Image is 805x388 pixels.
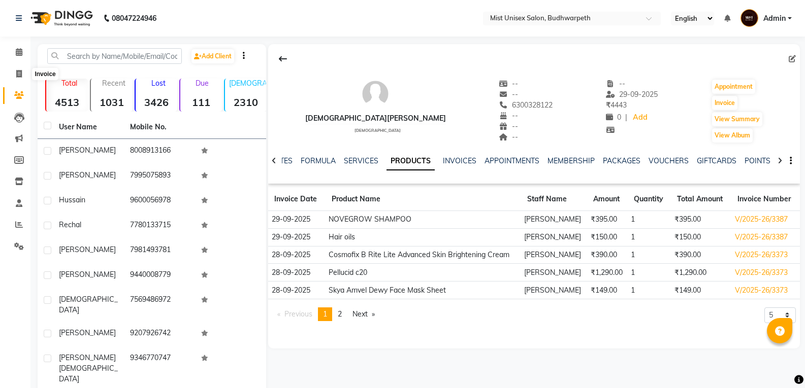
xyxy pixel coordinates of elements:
[499,132,519,142] span: --
[323,309,327,319] span: 1
[136,96,177,109] strong: 3426
[731,188,800,211] th: Invoice Number
[499,100,553,110] span: 6300328122
[180,96,222,109] strong: 111
[631,111,649,125] a: Add
[548,156,595,165] a: MEMBERSHIP
[59,245,116,254] span: [PERSON_NAME]
[191,49,234,63] a: Add Client
[59,170,116,180] span: [PERSON_NAME]
[712,112,762,126] button: View Summary
[587,228,627,246] td: ₹150.00
[731,281,800,299] td: V/2025-26/3373
[485,156,539,165] a: APPOINTMENTS
[587,281,627,299] td: ₹149.00
[59,295,118,314] span: [DEMOGRAPHIC_DATA]
[59,195,85,204] span: Hussain
[268,228,326,246] td: 29-09-2025
[268,281,326,299] td: 28-09-2025
[606,90,658,99] span: 29-09-2025
[606,100,627,110] span: 4443
[53,116,124,139] th: User Name
[606,113,621,122] span: 0
[112,4,156,32] b: 08047224946
[697,156,736,165] a: GIFTCARDS
[712,128,753,143] button: View Album
[268,264,326,281] td: 28-09-2025
[628,211,671,229] td: 1
[347,307,380,321] a: Next
[521,246,587,264] td: [PERSON_NAME]
[32,68,58,80] div: Invoice
[59,270,116,279] span: [PERSON_NAME]
[628,281,671,299] td: 1
[124,139,195,164] td: 8008913166
[360,79,391,109] img: avatar
[628,228,671,246] td: 1
[124,189,195,214] td: 9600056978
[326,246,521,264] td: Cosmofix B Rite Lite Advanced Skin Brightening Cream
[284,309,312,319] span: Previous
[355,128,401,133] span: [DEMOGRAPHIC_DATA]
[140,79,177,88] p: Lost
[731,264,800,281] td: V/2025-26/3373
[521,188,587,211] th: Staff Name
[268,188,326,211] th: Invoice Date
[326,264,521,281] td: Pellucid c20
[50,79,88,88] p: Total
[47,48,182,64] input: Search by Name/Mobile/Email/Code
[521,281,587,299] td: [PERSON_NAME]
[731,246,800,264] td: V/2025-26/3373
[326,281,521,299] td: Skya Amvel Dewy Face Mask Sheet
[124,116,195,139] th: Mobile No.
[344,156,378,165] a: SERVICES
[731,211,800,229] td: V/2025-26/3387
[603,156,640,165] a: PACKAGES
[606,100,610,110] span: ₹
[46,96,88,109] strong: 4513
[124,238,195,263] td: 7981493781
[587,188,627,211] th: Amount
[124,214,195,238] td: 7780133715
[671,281,731,299] td: ₹149.00
[225,96,267,109] strong: 2310
[606,79,625,88] span: --
[671,211,731,229] td: ₹395.00
[272,49,294,68] div: Back to Client
[625,112,627,123] span: |
[182,79,222,88] p: Due
[712,80,755,94] button: Appointment
[326,228,521,246] td: Hair oils
[649,156,689,165] a: VOUCHERS
[671,228,731,246] td: ₹150.00
[499,79,519,88] span: --
[731,228,800,246] td: V/2025-26/3387
[587,246,627,264] td: ₹390.00
[91,96,133,109] strong: 1031
[387,152,435,170] a: PRODUCTS
[326,188,521,211] th: Product Name
[124,322,195,346] td: 9207926742
[443,156,476,165] a: INVOICES
[521,211,587,229] td: [PERSON_NAME]
[762,347,795,378] iframe: chat widget
[499,90,519,99] span: --
[124,288,195,322] td: 7569486972
[268,211,326,229] td: 29-09-2025
[763,13,786,24] span: Admin
[587,211,627,229] td: ₹395.00
[587,264,627,281] td: ₹1,290.00
[671,188,731,211] th: Total Amount
[59,146,116,155] span: [PERSON_NAME]
[124,164,195,189] td: 7995075893
[124,263,195,288] td: 9440008779
[712,96,737,110] button: Invoice
[59,328,116,337] span: [PERSON_NAME]
[59,353,118,383] span: [PERSON_NAME][DEMOGRAPHIC_DATA]
[268,246,326,264] td: 28-09-2025
[745,156,770,165] a: POINTS
[499,111,519,120] span: --
[301,156,336,165] a: FORMULA
[59,220,81,229] span: Rechal
[521,264,587,281] td: [PERSON_NAME]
